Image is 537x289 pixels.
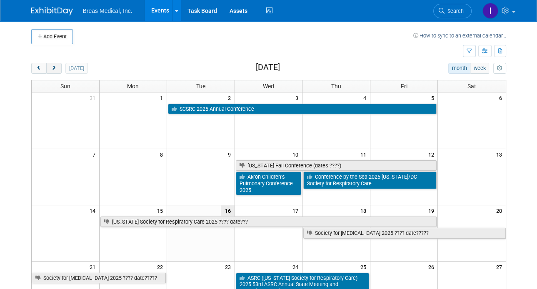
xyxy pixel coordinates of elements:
[413,32,506,39] a: How to sync to an external calendar...
[495,262,506,272] span: 27
[445,8,464,14] span: Search
[168,104,437,115] a: SCSRC 2025 Annual Conference
[292,205,302,216] span: 17
[495,149,506,159] span: 13
[360,205,370,216] span: 18
[227,149,235,159] span: 9
[32,273,166,284] a: Society for [MEDICAL_DATA] 2025 ???? date?????
[236,160,437,171] a: [US_STATE] Fall Conference (dates ????)
[227,92,235,103] span: 2
[159,92,167,103] span: 1
[497,66,502,71] i: Personalize Calendar
[303,172,437,189] a: Conference by the Sea 2025 [US_STATE]/DC Society for Respiratory Care
[46,63,62,74] button: next
[156,262,167,272] span: 22
[156,205,167,216] span: 15
[221,205,235,216] span: 16
[60,83,70,90] span: Sun
[31,29,73,44] button: Add Event
[427,149,437,159] span: 12
[448,63,470,74] button: month
[159,149,167,159] span: 8
[427,262,437,272] span: 26
[127,83,139,90] span: Mon
[89,262,99,272] span: 21
[362,92,370,103] span: 4
[360,262,370,272] span: 25
[295,92,302,103] span: 3
[263,83,274,90] span: Wed
[493,63,506,74] button: myCustomButton
[467,83,476,90] span: Sat
[427,205,437,216] span: 19
[89,205,99,216] span: 14
[31,63,47,74] button: prev
[92,149,99,159] span: 7
[236,172,302,195] a: Akron Children’s Pulmonary Conference 2025
[495,205,506,216] span: 20
[430,92,437,103] span: 5
[292,149,302,159] span: 10
[482,3,498,19] img: Inga Dolezar
[303,228,505,239] a: Society for [MEDICAL_DATA] 2025 ???? date?????
[65,63,87,74] button: [DATE]
[83,7,132,14] span: Breas Medical, Inc.
[470,63,489,74] button: week
[89,92,99,103] span: 31
[224,262,235,272] span: 23
[196,83,205,90] span: Tue
[292,262,302,272] span: 24
[401,83,407,90] span: Fri
[498,92,506,103] span: 6
[100,217,437,227] a: [US_STATE] Society for Respiratory Care 2025 ???? date???
[31,7,73,15] img: ExhibitDay
[433,4,472,18] a: Search
[256,63,280,72] h2: [DATE]
[360,149,370,159] span: 11
[331,83,341,90] span: Thu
